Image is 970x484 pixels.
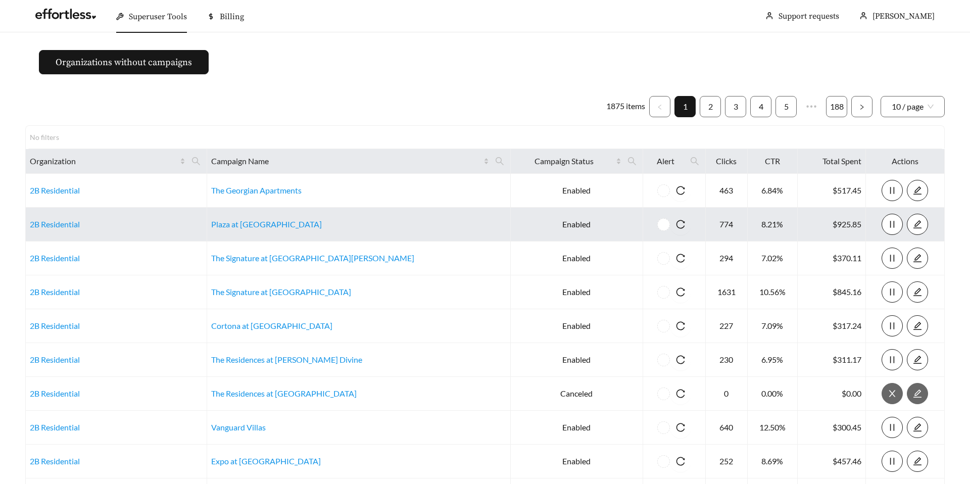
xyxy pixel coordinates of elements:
[220,12,244,22] span: Billing
[748,309,798,343] td: 7.09%
[706,445,748,478] td: 252
[211,253,414,263] a: The Signature at [GEOGRAPHIC_DATA][PERSON_NAME]
[882,457,902,466] span: pause
[670,355,691,364] span: reload
[751,96,771,117] a: 4
[776,96,796,117] a: 5
[623,153,641,169] span: search
[798,275,866,309] td: $845.16
[907,321,928,330] span: edit
[798,174,866,208] td: $517.45
[907,254,928,263] span: edit
[775,96,797,117] li: 5
[675,96,695,117] a: 1
[30,132,70,142] div: No filters
[882,315,903,336] button: pause
[56,56,192,69] span: Organizations without campaigns
[511,411,644,445] td: Enabled
[627,157,637,166] span: search
[826,96,847,117] li: 188
[211,155,481,167] span: Campaign Name
[511,377,644,411] td: Canceled
[706,275,748,309] td: 1631
[907,389,928,398] a: edit
[670,281,691,303] button: reload
[706,309,748,343] td: 227
[700,96,720,117] a: 2
[187,153,205,169] span: search
[748,343,798,377] td: 6.95%
[851,96,872,117] li: Next Page
[798,411,866,445] td: $300.45
[211,219,322,229] a: Plaza at [GEOGRAPHIC_DATA]
[706,377,748,411] td: 0
[907,417,928,438] button: edit
[670,383,691,404] button: reload
[670,389,691,398] span: reload
[798,208,866,241] td: $925.85
[649,96,670,117] li: Previous Page
[872,11,935,21] span: [PERSON_NAME]
[30,185,80,195] a: 2B Residential
[907,423,928,432] span: edit
[907,287,928,297] span: edit
[511,275,644,309] td: Enabled
[725,96,746,117] a: 3
[706,411,748,445] td: 640
[39,50,209,74] button: Organizations without campaigns
[748,275,798,309] td: 10.56%
[670,315,691,336] button: reload
[690,157,699,166] span: search
[674,96,696,117] li: 1
[686,153,703,169] span: search
[750,96,771,117] li: 4
[30,422,80,432] a: 2B Residential
[670,248,691,269] button: reload
[30,253,80,263] a: 2B Residential
[706,149,748,174] th: Clicks
[706,241,748,275] td: 294
[211,321,332,330] a: Cortona at [GEOGRAPHIC_DATA]
[882,180,903,201] button: pause
[211,185,302,195] a: The Georgian Apartments
[211,389,357,398] a: The Residences at [GEOGRAPHIC_DATA]
[700,96,721,117] li: 2
[907,355,928,364] a: edit
[907,214,928,235] button: edit
[211,422,266,432] a: Vanguard Villas
[748,208,798,241] td: 8.21%
[892,96,934,117] span: 10 / page
[907,315,928,336] button: edit
[882,214,903,235] button: pause
[882,349,903,370] button: pause
[30,219,80,229] a: 2B Residential
[670,451,691,472] button: reload
[907,186,928,195] span: edit
[706,174,748,208] td: 463
[515,155,614,167] span: Campaign Status
[670,254,691,263] span: reload
[211,355,362,364] a: The Residences at [PERSON_NAME] Divine
[882,321,902,330] span: pause
[511,241,644,275] td: Enabled
[907,220,928,229] span: edit
[907,422,928,432] a: edit
[882,417,903,438] button: pause
[907,321,928,330] a: edit
[907,248,928,269] button: edit
[907,349,928,370] button: edit
[670,417,691,438] button: reload
[882,186,902,195] span: pause
[882,281,903,303] button: pause
[881,96,945,117] div: Page Size
[670,180,691,201] button: reload
[882,355,902,364] span: pause
[30,355,80,364] a: 2B Residential
[798,377,866,411] td: $0.00
[882,248,903,269] button: pause
[748,241,798,275] td: 7.02%
[491,153,508,169] span: search
[511,343,644,377] td: Enabled
[511,445,644,478] td: Enabled
[907,281,928,303] button: edit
